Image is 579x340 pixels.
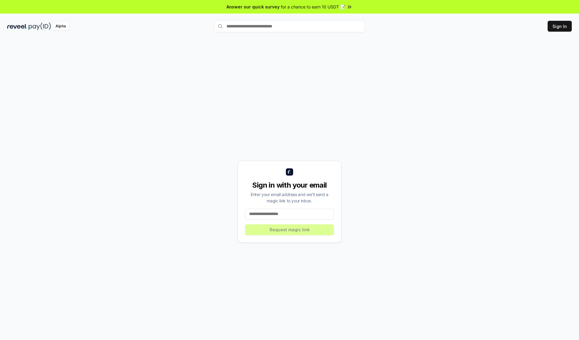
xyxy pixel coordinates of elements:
img: pay_id [29,23,51,30]
button: Sign In [548,21,572,32]
span: for a chance to earn 10 USDT 📝 [281,4,345,10]
span: Answer our quick survey [226,4,280,10]
div: Alpha [52,23,69,30]
img: reveel_dark [7,23,27,30]
img: logo_small [286,168,293,176]
div: Enter your email address and we’ll send a magic link to your inbox. [245,191,334,204]
div: Sign in with your email [245,180,334,190]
